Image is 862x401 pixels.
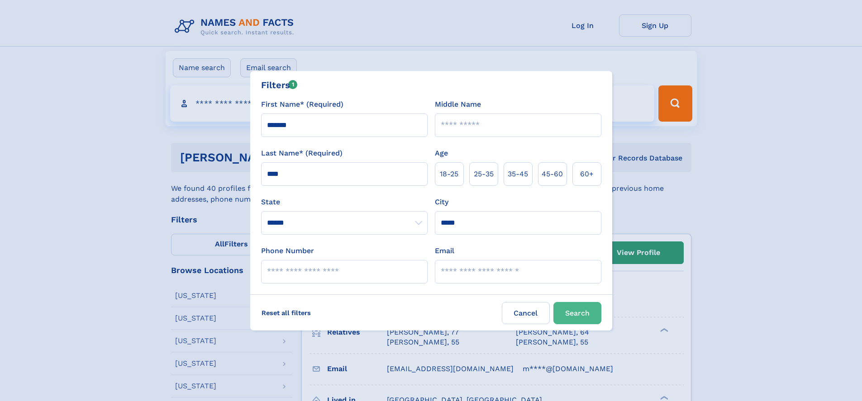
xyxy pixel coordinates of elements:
[508,169,528,179] span: 35‑45
[435,99,481,110] label: Middle Name
[261,197,428,208] label: State
[261,148,343,159] label: Last Name* (Required)
[435,245,454,256] label: Email
[474,169,494,179] span: 25‑35
[261,245,314,256] label: Phone Number
[553,302,601,324] button: Search
[261,99,343,110] label: First Name* (Required)
[435,148,448,159] label: Age
[256,302,317,324] label: Reset all filters
[502,302,550,324] label: Cancel
[440,169,458,179] span: 18‑25
[435,197,448,208] label: City
[580,169,594,179] span: 60+
[261,78,298,92] div: Filters
[542,169,563,179] span: 45‑60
